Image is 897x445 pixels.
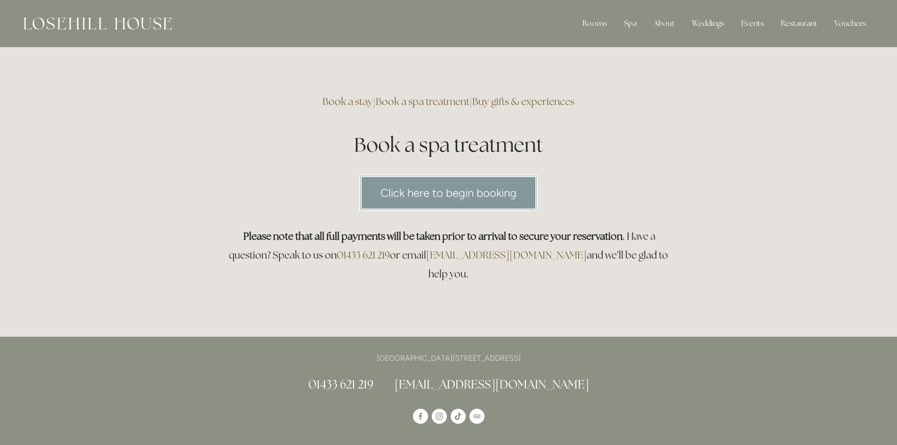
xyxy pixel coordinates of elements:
a: Buy gifts & experiences [472,95,574,108]
div: Spa [616,14,644,33]
a: 01433 621 219 [337,249,390,261]
div: Weddings [684,14,732,33]
a: Losehill House Hotel & Spa [413,409,428,424]
a: Book a stay [323,95,373,108]
a: [EMAIL_ADDRESS][DOMAIN_NAME] [426,249,587,261]
div: Restaurant [773,14,825,33]
a: 01433 621 219 [308,377,373,392]
h3: | | [224,92,674,111]
a: TripAdvisor [469,409,485,424]
a: TikTok [451,409,466,424]
a: Instagram [432,409,447,424]
div: Events [734,14,771,33]
div: About [646,14,682,33]
a: Vouchers [827,14,873,33]
strong: Please note that all full payments will be taken prior to arrival to secure your reservation [243,230,622,243]
a: Click here to begin booking [359,175,538,211]
h1: Book a spa treatment [224,131,674,159]
img: Losehill House [24,17,172,30]
p: [GEOGRAPHIC_DATA][STREET_ADDRESS] [224,352,674,364]
div: Rooms [575,14,614,33]
a: [EMAIL_ADDRESS][DOMAIN_NAME] [395,377,589,392]
a: Book a spa treatment [376,95,469,108]
h3: . Have a question? Speak to us on or email and we’ll be glad to help you. [224,227,674,283]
